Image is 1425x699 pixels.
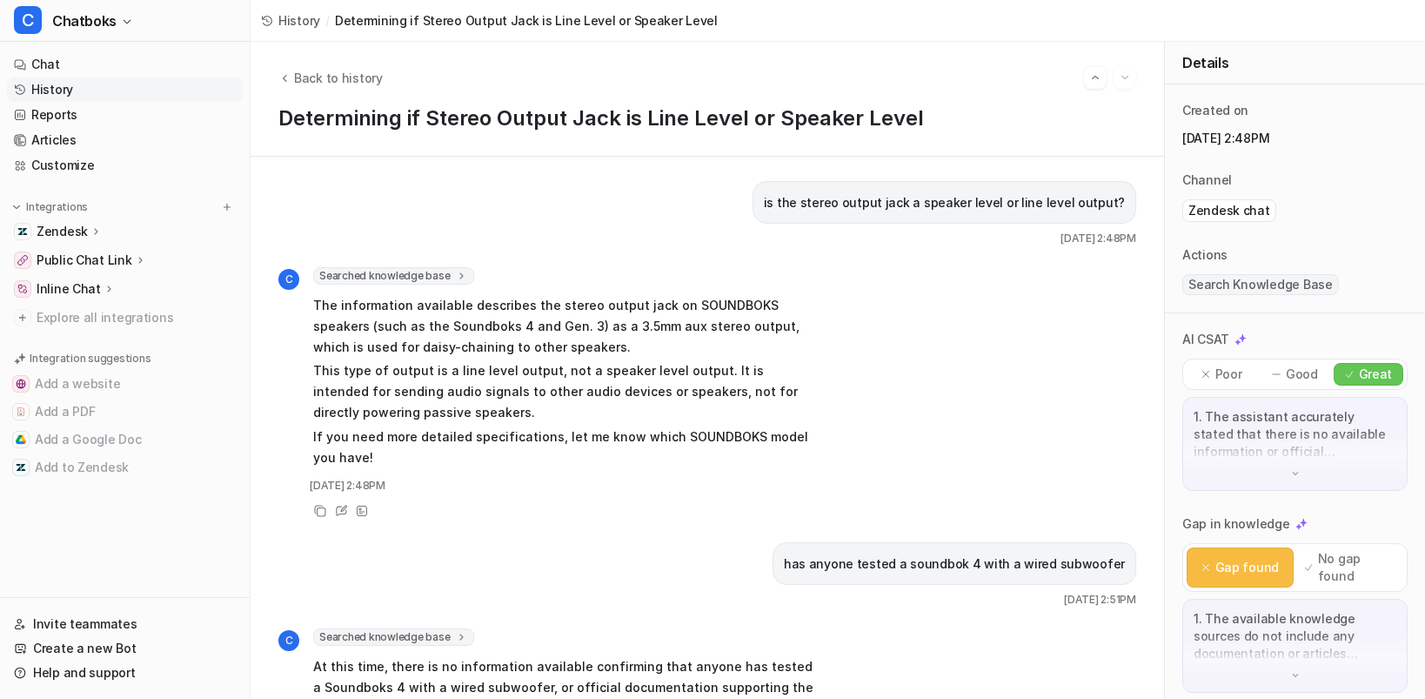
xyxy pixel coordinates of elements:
span: Back to history [294,69,383,87]
p: Integration suggestions [30,351,151,366]
a: Create a new Bot [7,636,243,661]
button: Add a websiteAdd a website [7,370,243,398]
a: Chat [7,52,243,77]
img: menu_add.svg [221,201,233,213]
span: History [278,11,320,30]
button: Add a PDFAdd a PDF [7,398,243,426]
span: C [14,6,42,34]
p: No gap found [1318,550,1395,585]
img: Add a Google Doc [16,434,26,445]
img: expand menu [10,201,23,213]
span: C [278,630,299,651]
p: [DATE] 2:48PM [1182,130,1408,147]
p: Poor [1215,366,1242,383]
img: Add a PDF [16,407,26,417]
a: Articles [7,128,243,152]
img: Public Chat Link [17,255,28,265]
span: Chatboks [52,9,117,33]
img: explore all integrations [14,309,31,326]
span: [DATE] 2:48PM [310,478,385,494]
a: History [7,77,243,102]
p: Public Chat Link [37,252,132,269]
p: AI CSAT [1182,331,1229,348]
img: Previous session [1089,70,1101,85]
button: Back to history [278,69,383,87]
p: Great [1359,366,1393,383]
span: [DATE] 2:51PM [1064,592,1136,608]
p: Channel [1182,171,1232,189]
span: / [325,11,330,30]
img: down-arrow [1289,669,1301,682]
a: Help and support [7,661,243,685]
span: Searched knowledge base [313,267,474,285]
p: is the stereo output jack a speaker level or line level output? [764,192,1125,213]
p: The information available describes the stereo output jack on SOUNDBOKS speakers (such as the Sou... [313,295,822,358]
span: Determining if Stereo Output Jack is Line Level or Speaker Level [335,11,718,30]
h1: Determining if Stereo Output Jack is Line Level or Speaker Level [278,106,1136,131]
p: has anyone tested a soundbok 4 with a wired subwoofer [784,554,1125,575]
a: Reports [7,103,243,127]
p: Created on [1182,102,1248,119]
img: Inline Chat [17,284,28,294]
span: [DATE] 2:48PM [1060,231,1136,246]
img: Add to Zendesk [16,462,26,473]
span: Search Knowledge Base [1182,274,1339,295]
p: Zendesk chat [1188,202,1270,219]
p: This type of output is a line level output, not a speaker level output. It is intended for sendin... [313,360,822,423]
button: Add a Google DocAdd a Google Doc [7,426,243,454]
p: Gap in knowledge [1182,515,1290,533]
button: Go to next session [1114,66,1136,89]
p: Gap found [1215,559,1279,576]
p: Good [1286,366,1318,383]
img: Add a website [16,379,26,389]
p: 1. The assistant accurately stated that there is no available information or official documentati... [1194,408,1396,460]
p: 1. The available knowledge sources do not include any documentation or articles specifically addr... [1194,610,1396,662]
a: Explore all integrations [7,306,243,330]
p: Zendesk [37,223,88,240]
a: Customize [7,153,243,178]
span: Explore all integrations [37,304,236,332]
button: Integrations [7,198,93,216]
p: Integrations [26,200,88,214]
button: Go to previous session [1084,66,1107,89]
span: C [278,269,299,290]
p: If you need more detailed specifications, let me know which SOUNDBOKS model you have! [313,427,822,468]
p: Actions [1182,246,1228,264]
button: Add to ZendeskAdd to Zendesk [7,454,243,481]
span: Searched knowledge base [313,628,474,646]
img: Zendesk [17,226,28,237]
p: Inline Chat [37,280,101,298]
img: Next session [1119,70,1131,85]
div: Details [1165,42,1425,84]
a: History [261,11,320,30]
a: Invite teammates [7,612,243,636]
img: down-arrow [1289,467,1301,480]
